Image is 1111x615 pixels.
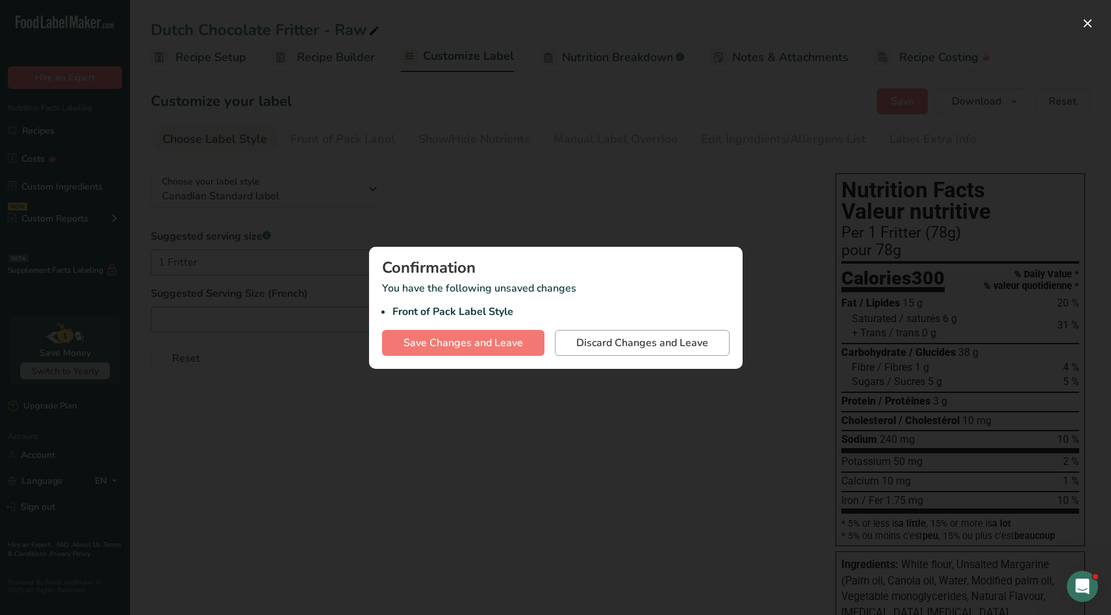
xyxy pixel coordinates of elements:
span: Save Changes and Leave [403,335,523,351]
p: You have the following unsaved changes [382,281,730,320]
button: Save Changes and Leave [382,330,544,356]
li: Front of Pack Label Style [392,304,730,320]
span: Discard Changes and Leave [576,335,708,351]
div: Confirmation [382,260,730,275]
button: Discard Changes and Leave [555,330,730,356]
iframe: Intercom live chat [1067,571,1098,602]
